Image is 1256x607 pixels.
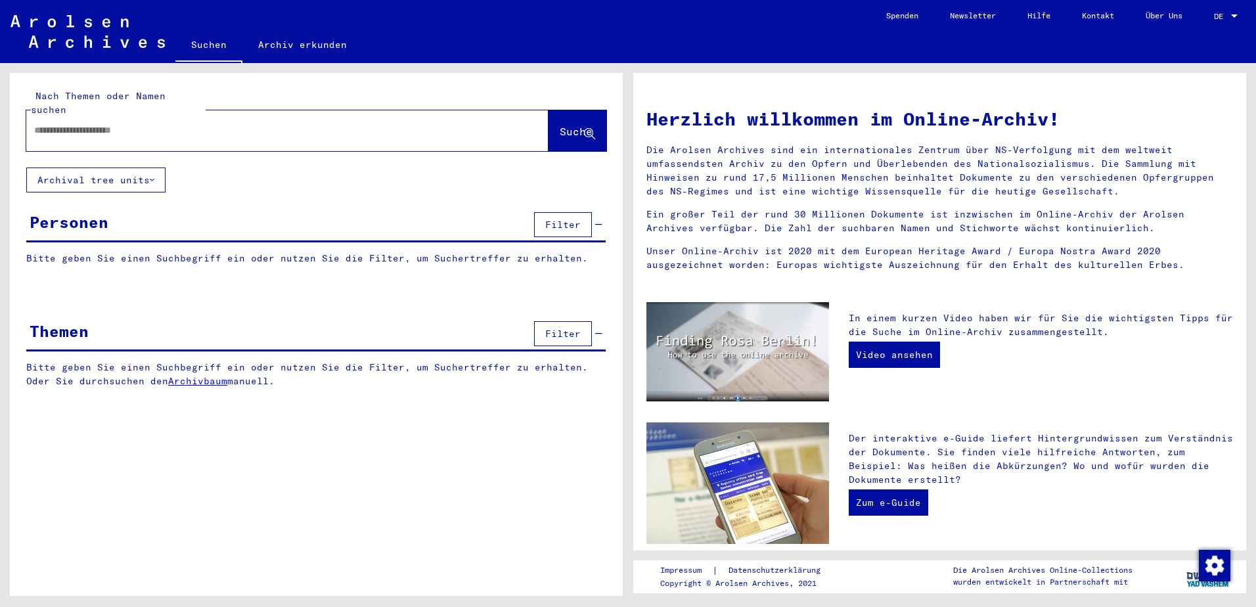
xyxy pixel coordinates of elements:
[660,577,836,589] p: Copyright © Arolsen Archives, 2021
[11,15,165,48] img: Arolsen_neg.svg
[718,564,836,577] a: Datenschutzerklärung
[545,219,581,231] span: Filter
[549,110,606,151] button: Suche
[646,208,1233,235] p: Ein großer Teil der rund 30 Millionen Dokumente ist inzwischen im Online-Archiv der Arolsen Archi...
[646,422,829,544] img: eguide.jpg
[30,319,89,343] div: Themen
[26,252,606,265] p: Bitte geben Sie einen Suchbegriff ein oder nutzen Sie die Filter, um Suchertreffer zu erhalten.
[953,576,1133,588] p: wurden entwickelt in Partnerschaft mit
[26,361,606,388] p: Bitte geben Sie einen Suchbegriff ein oder nutzen Sie die Filter, um Suchertreffer zu erhalten. O...
[660,564,712,577] a: Impressum
[1199,550,1230,581] img: Modification du consentement
[1184,560,1233,593] img: yv_logo.png
[560,125,593,138] span: Suche
[953,564,1133,576] p: Die Arolsen Archives Online-Collections
[646,244,1233,272] p: Unser Online-Archiv ist 2020 mit dem European Heritage Award / Europa Nostra Award 2020 ausgezeic...
[534,212,592,237] button: Filter
[545,328,581,340] span: Filter
[31,90,166,116] mat-label: Nach Themen oder Namen suchen
[534,321,592,346] button: Filter
[168,375,227,387] a: Archivbaum
[849,432,1233,487] p: Der interaktive e-Guide liefert Hintergrundwissen zum Verständnis der Dokumente. Sie finden viele...
[1214,12,1228,21] span: DE
[849,342,940,368] a: Video ansehen
[175,29,242,63] a: Suchen
[849,489,928,516] a: Zum e-Guide
[646,302,829,401] img: video.jpg
[30,210,108,234] div: Personen
[242,29,363,60] a: Archiv erkunden
[646,105,1233,133] h1: Herzlich willkommen im Online-Archiv!
[849,311,1233,339] p: In einem kurzen Video haben wir für Sie die wichtigsten Tipps für die Suche im Online-Archiv zusa...
[26,168,166,192] button: Archival tree units
[646,143,1233,198] p: Die Arolsen Archives sind ein internationales Zentrum über NS-Verfolgung mit dem weltweit umfasse...
[660,564,836,577] div: |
